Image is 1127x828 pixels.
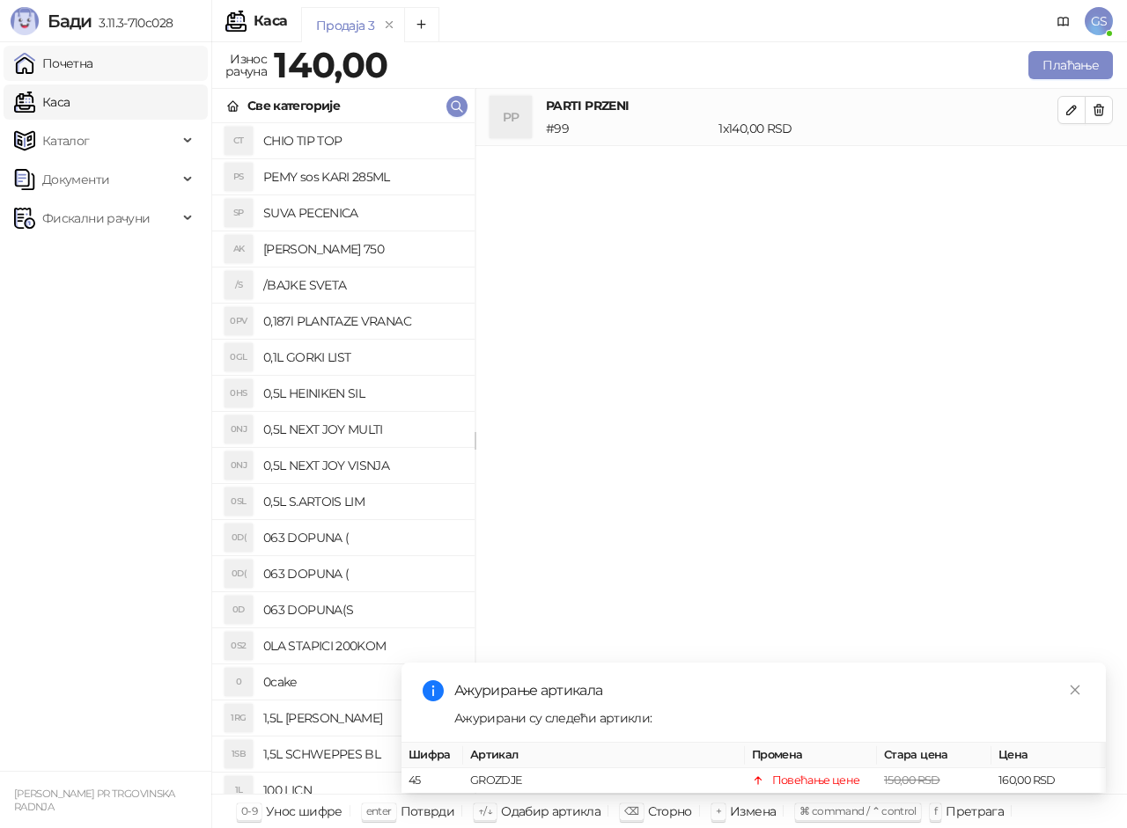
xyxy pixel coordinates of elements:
[225,776,253,804] div: 1L
[454,708,1085,728] div: Ажурирани су следећи артикли:
[92,15,173,31] span: 3.11.3-710c028
[263,776,460,804] h4: 100 LICN
[716,804,721,817] span: +
[263,307,460,335] h4: 0,187l PLANTAZE VRANAC
[14,84,70,120] a: Каса
[715,119,1061,138] div: 1 x 140,00 RSD
[546,96,1057,115] h4: PARTI PRZENI
[14,46,93,81] a: Почетна
[263,596,460,624] h4: 063 DOPUNA(S
[48,11,92,32] span: Бади
[42,201,150,236] span: Фискални рачуни
[263,704,460,732] h4: 1,5L [PERSON_NAME]
[225,596,253,624] div: 0D
[225,199,253,227] div: SP
[991,743,1106,768] th: Цена
[241,804,257,817] span: 0-9
[1085,7,1113,35] span: GS
[501,800,600,823] div: Одабир артикла
[254,14,287,28] div: Каса
[11,7,39,35] img: Logo
[225,524,253,552] div: 0D(
[463,743,745,768] th: Артикал
[225,451,253,480] div: 0NJ
[877,743,991,768] th: Стара цена
[263,668,460,696] h4: 0cake
[225,740,253,768] div: 1SB
[263,163,460,191] h4: PEMY sos KARI 285ML
[624,804,638,817] span: ⌫
[454,680,1085,701] div: Ажурирање артикала
[263,199,460,227] h4: SUVA PECENICA
[404,7,439,42] button: Add tab
[1028,51,1113,79] button: Плаћање
[263,127,460,155] h4: CHIO TIP TOP
[263,271,460,299] h4: /BAJKE SVETA
[478,804,492,817] span: ↑/↓
[316,16,374,35] div: Продаја 3
[225,271,253,299] div: /S
[247,96,340,115] div: Све категорије
[730,800,776,823] div: Измена
[401,743,463,768] th: Шифра
[42,123,90,158] span: Каталог
[225,127,253,155] div: CT
[263,415,460,443] h4: 0,5L NEXT JOY MULTI
[42,162,109,197] span: Документи
[263,560,460,588] h4: 063 DOPUNA (
[423,680,444,701] span: info-circle
[263,524,460,552] h4: 063 DOPUNA (
[222,48,270,83] div: Износ рачуна
[366,804,392,817] span: enter
[225,704,253,732] div: 1RG
[225,668,253,696] div: 0
[225,343,253,371] div: 0GL
[225,307,253,335] div: 0PV
[225,163,253,191] div: PS
[1050,7,1078,35] a: Документација
[263,487,460,516] h4: 0,5L S.ARTOIS LIM
[266,800,343,823] div: Унос шифре
[263,632,460,660] h4: 0LA STAPICI 200KOM
[212,123,475,794] div: grid
[225,235,253,263] div: AK
[225,415,253,443] div: 0NJ
[225,560,253,588] div: 0D(
[991,768,1106,794] td: 160,00 RSD
[378,18,401,33] button: remove
[225,487,253,516] div: 0SL
[490,96,532,138] div: PP
[274,43,387,86] strong: 140,00
[946,800,1004,823] div: Претрага
[772,772,860,789] div: Повећање цене
[263,740,460,768] h4: 1,5L SCHWEPPES BL
[225,632,253,660] div: 0S2
[934,804,937,817] span: f
[401,800,455,823] div: Потврди
[263,379,460,407] h4: 0,5L HEINIKEN SIL
[648,800,692,823] div: Сторно
[225,379,253,407] div: 0HS
[401,768,463,794] td: 45
[263,235,460,263] h4: [PERSON_NAME] 750
[1065,680,1085,700] a: Close
[799,804,917,817] span: ⌘ command / ⌃ control
[884,773,940,787] span: 150,00 RSD
[263,451,460,480] h4: 0,5L NEXT JOY VISNJA
[542,119,715,138] div: # 99
[263,343,460,371] h4: 0,1L GORKI LIST
[14,788,175,813] small: [PERSON_NAME] PR TRGOVINSKA RADNJA
[745,743,877,768] th: Промена
[1069,684,1081,696] span: close
[463,768,745,794] td: GROZDJE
